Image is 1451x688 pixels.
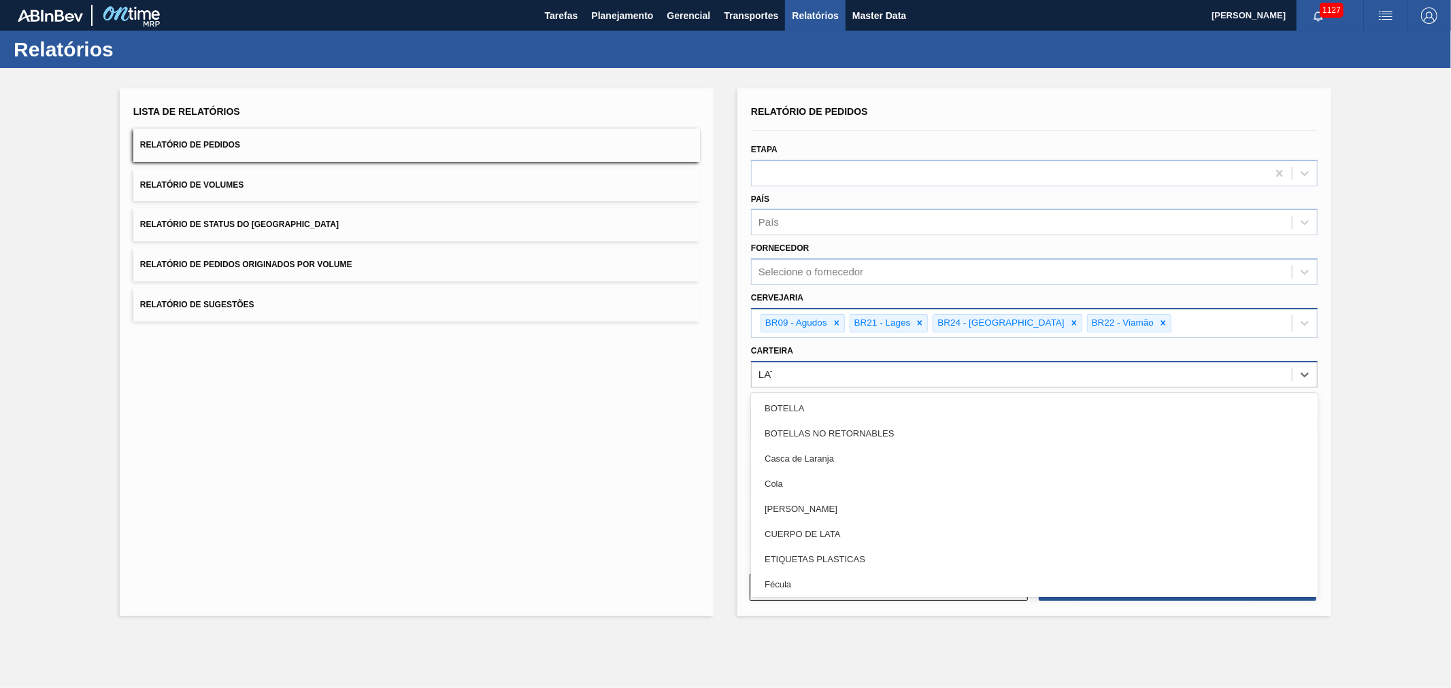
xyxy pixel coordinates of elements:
[751,106,868,117] span: Relatório de Pedidos
[852,7,906,24] span: Master Data
[751,396,1318,421] div: BOTELLA
[751,496,1318,521] div: [PERSON_NAME]
[140,300,254,309] span: Relatório de Sugestões
[751,572,1318,597] div: Fécula
[140,220,339,229] span: Relatório de Status do [GEOGRAPHIC_DATA]
[1378,7,1394,24] img: userActions
[750,574,1028,601] button: Limpar
[133,106,240,117] span: Lista de Relatórios
[758,217,779,228] div: País
[140,180,244,190] span: Relatório de Volumes
[751,243,809,253] label: Fornecedor
[140,140,240,150] span: Relatório de Pedidos
[133,169,700,202] button: Relatório de Volumes
[751,293,803,303] label: Cervejaria
[1297,6,1340,25] button: Notificações
[1088,315,1156,332] div: BR22 - Viamão
[14,41,255,57] h1: Relatórios
[751,145,778,154] label: Etapa
[758,266,863,278] div: Selecione o fornecedor
[667,7,711,24] span: Gerencial
[133,128,700,162] button: Relatório de Pedidos
[140,260,352,269] span: Relatório de Pedidos Originados por Volume
[133,208,700,241] button: Relatório de Status do [GEOGRAPHIC_DATA]
[761,315,829,332] div: BR09 - Agudos
[751,521,1318,547] div: CUERPO DE LATA
[751,547,1318,572] div: ETIQUETAS PLASTICAS
[933,315,1066,332] div: BR24 - [GEOGRAPHIC_DATA]
[545,7,578,24] span: Tarefas
[751,421,1318,446] div: BOTELLAS NO RETORNABLES
[792,7,838,24] span: Relatórios
[850,315,913,332] div: BR21 - Lages
[751,346,793,356] label: Carteira
[751,194,769,204] label: País
[724,7,778,24] span: Transportes
[751,471,1318,496] div: Cola
[18,10,83,22] img: TNhmsLtSVTkK8tSr43FrP2fwEKptu5GPRR3wAAAABJRU5ErkJggg==
[591,7,653,24] span: Planejamento
[1320,3,1344,18] span: 1127
[751,446,1318,471] div: Casca de Laranja
[133,288,700,322] button: Relatório de Sugestões
[1421,7,1437,24] img: Logout
[133,248,700,281] button: Relatório de Pedidos Originados por Volume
